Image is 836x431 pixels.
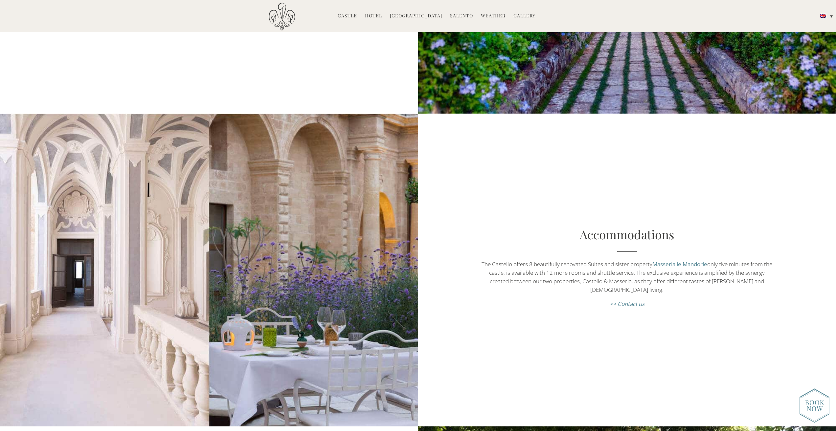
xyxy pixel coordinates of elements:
[338,12,357,20] a: Castle
[610,300,644,308] a: >> Contact us
[450,12,473,20] a: Salento
[481,260,773,294] p: The Castello offers 8 beautifully renovated Suites and sister property only five minutes from the...
[513,12,535,20] a: Gallery
[580,226,674,242] a: Accommodations
[800,389,829,423] img: new-booknow.png
[365,12,382,20] a: Hotel
[269,3,295,31] img: Castello di Ugento
[390,12,442,20] a: [GEOGRAPHIC_DATA]
[800,388,829,423] img: enquire_today_weddings_page.png
[481,12,506,20] a: Weather
[820,14,826,18] img: English
[652,260,707,268] a: Masseria le Mandorle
